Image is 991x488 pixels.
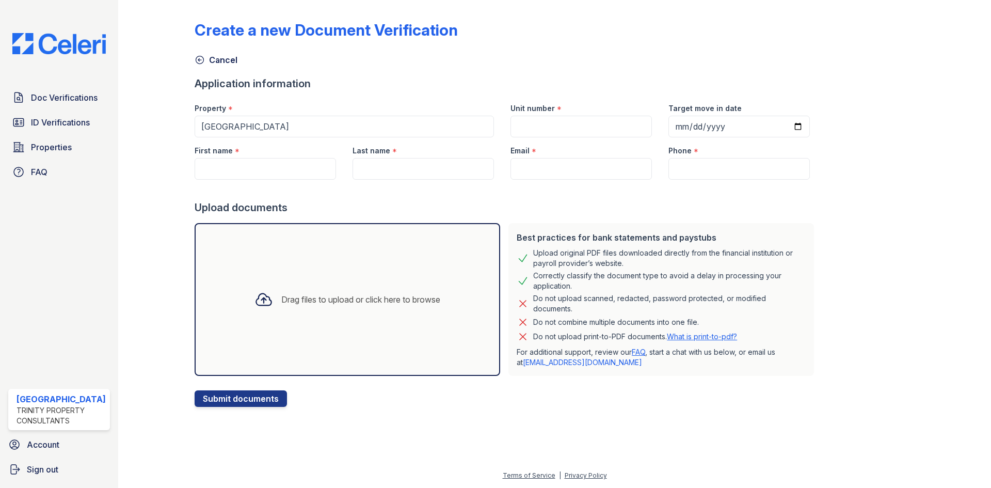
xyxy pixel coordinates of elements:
[31,166,47,178] span: FAQ
[517,231,806,244] div: Best practices for bank statements and paystubs
[27,438,59,451] span: Account
[517,347,806,368] p: For additional support, review our , start a chat with us below, or email us at
[31,116,90,129] span: ID Verifications
[195,54,237,66] a: Cancel
[31,141,72,153] span: Properties
[195,146,233,156] label: First name
[195,200,818,215] div: Upload documents
[17,405,106,426] div: Trinity Property Consultants
[533,332,737,342] p: Do not upload print-to-PDF documents.
[195,21,458,39] div: Create a new Document Verification
[632,348,645,356] a: FAQ
[195,76,818,91] div: Application information
[27,463,58,476] span: Sign out
[510,146,530,156] label: Email
[31,91,98,104] span: Doc Verifications
[565,471,607,479] a: Privacy Policy
[8,87,110,108] a: Doc Verifications
[667,332,737,341] a: What is print-to-pdf?
[8,112,110,133] a: ID Verifications
[533,293,806,314] div: Do not upload scanned, redacted, password protected, or modified documents.
[503,471,555,479] a: Terms of Service
[8,137,110,158] a: Properties
[353,146,390,156] label: Last name
[559,471,561,479] div: |
[523,358,642,367] a: [EMAIL_ADDRESS][DOMAIN_NAME]
[4,434,114,455] a: Account
[281,293,440,306] div: Drag files to upload or click here to browse
[533,248,806,269] div: Upload original PDF files downloaded directly from the financial institution or payroll provider’...
[533,271,806,291] div: Correctly classify the document type to avoid a delay in processing your application.
[195,390,287,407] button: Submit documents
[195,103,226,114] label: Property
[4,459,114,480] a: Sign out
[533,316,699,328] div: Do not combine multiple documents into one file.
[510,103,555,114] label: Unit number
[8,162,110,182] a: FAQ
[668,146,692,156] label: Phone
[4,33,114,54] img: CE_Logo_Blue-a8612792a0a2168367f1c8372b55b34899dd931a85d93a1a3d3e32e68fde9ad4.png
[17,393,106,405] div: [GEOGRAPHIC_DATA]
[668,103,742,114] label: Target move in date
